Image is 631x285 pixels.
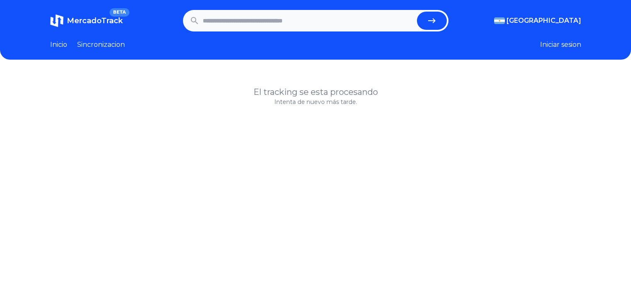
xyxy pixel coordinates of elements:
p: Intenta de nuevo más tarde. [50,98,581,106]
img: Argentina [494,17,505,24]
span: MercadoTrack [67,16,123,25]
img: MercadoTrack [50,14,63,27]
a: Sincronizacion [77,40,125,50]
span: BETA [110,8,129,17]
a: MercadoTrackBETA [50,14,123,27]
h1: El tracking se esta procesando [50,86,581,98]
button: Iniciar sesion [540,40,581,50]
span: [GEOGRAPHIC_DATA] [507,16,581,26]
button: [GEOGRAPHIC_DATA] [494,16,581,26]
a: Inicio [50,40,67,50]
